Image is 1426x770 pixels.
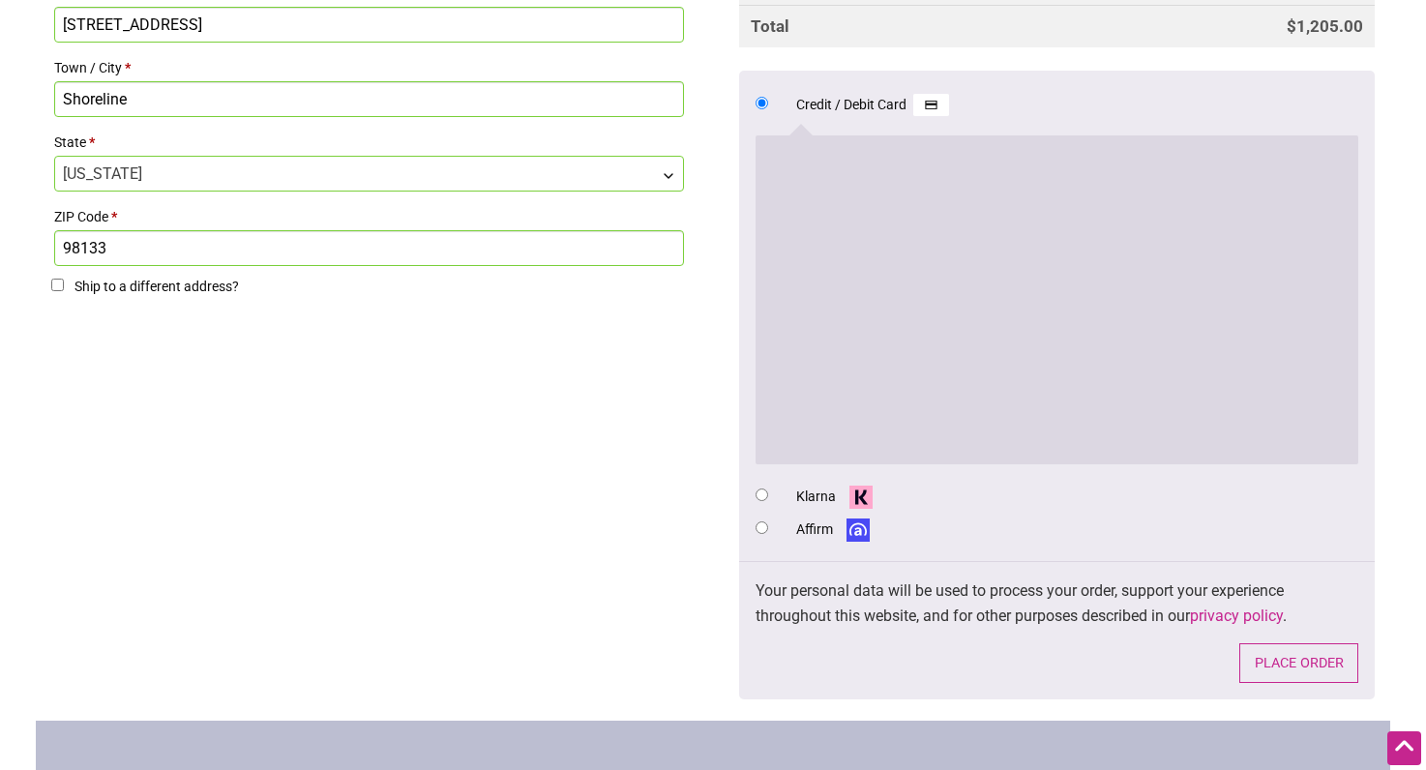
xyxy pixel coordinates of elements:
[1190,607,1283,625] a: privacy policy
[1239,643,1358,683] button: Place order
[54,7,684,43] input: House number and street name
[913,94,949,117] img: Credit / Debit Card
[54,54,684,81] label: Town / City
[796,518,876,542] label: Affirm
[54,156,684,192] span: State
[51,279,64,291] input: Ship to a different address?
[1287,16,1363,36] bdi: 1,205.00
[54,129,684,156] label: State
[840,518,876,542] img: Affirm
[54,203,684,230] label: ZIP Code
[1287,16,1296,36] span: $
[767,147,1347,449] iframe: Secure payment input frame
[843,486,878,509] img: Klarna
[796,93,949,117] label: Credit / Debit Card
[1387,731,1421,765] div: Scroll Back to Top
[74,279,239,294] span: Ship to a different address?
[756,578,1358,628] p: Your personal data will be used to process your order, support your experience throughout this we...
[55,157,683,191] span: Washington
[739,5,1071,48] th: Total
[796,485,878,509] label: Klarna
